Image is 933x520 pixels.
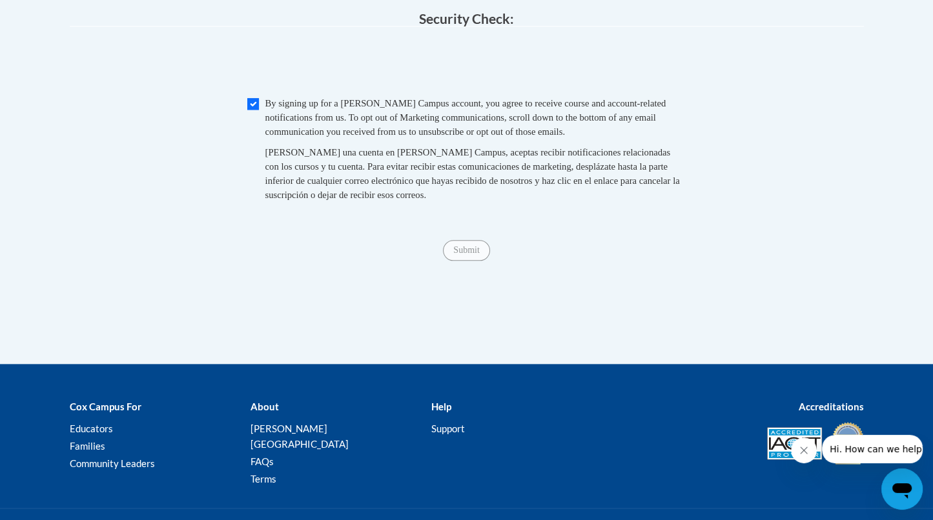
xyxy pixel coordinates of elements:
a: Families [70,440,105,452]
a: Community Leaders [70,457,155,469]
b: Accreditations [799,401,864,412]
input: Submit [443,240,489,261]
iframe: Message from company [822,435,923,463]
img: Accredited IACET® Provider [767,427,822,459]
span: Security Check: [419,10,514,26]
a: Terms [250,473,276,485]
b: Cox Campus For [70,401,141,412]
iframe: reCAPTCHA [369,39,565,90]
a: [PERSON_NAME][GEOGRAPHIC_DATA] [250,423,348,450]
span: [PERSON_NAME] una cuenta en [PERSON_NAME] Campus, aceptas recibir notificaciones relacionadas con... [265,147,680,200]
b: About [250,401,278,412]
b: Help [431,401,451,412]
span: By signing up for a [PERSON_NAME] Campus account, you agree to receive course and account-related... [265,98,666,137]
a: Support [431,423,464,434]
iframe: Button to launch messaging window [881,468,923,510]
a: FAQs [250,455,273,467]
a: Educators [70,423,113,434]
img: IDA® Accredited [832,421,864,466]
span: Hi. How can we help? [8,9,105,19]
iframe: Close message [791,437,817,463]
